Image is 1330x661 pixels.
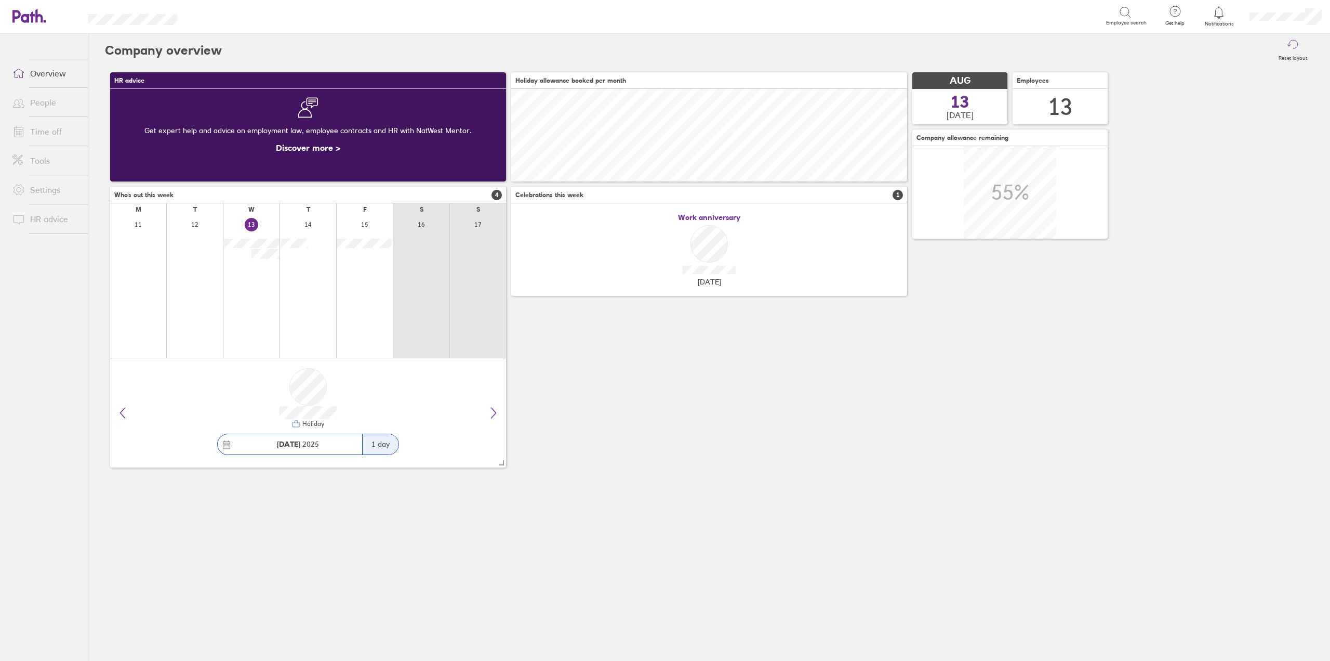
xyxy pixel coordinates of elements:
span: Who's out this week [114,191,174,199]
span: 2025 [277,440,319,448]
div: Holiday [300,420,324,427]
span: Employee search [1106,20,1147,26]
a: Overview [4,63,88,84]
span: Get help [1158,20,1192,27]
button: Reset layout [1272,34,1313,67]
a: Discover more > [276,142,340,153]
span: Celebrations this week [515,191,583,199]
a: Tools [4,150,88,171]
span: [DATE] [947,110,974,120]
div: M [136,206,141,213]
label: Reset layout [1272,52,1313,61]
div: S [476,206,480,213]
a: Notifications [1202,5,1236,27]
span: AUG [950,75,970,86]
span: Holiday allowance booked per month [515,77,626,84]
div: F [363,206,367,213]
div: Get expert help and advice on employment law, employee contracts and HR with NatWest Mentor. [118,118,498,143]
div: W [248,206,255,213]
a: HR advice [4,209,88,229]
div: S [420,206,423,213]
div: T [193,206,197,213]
div: 1 day [362,434,398,455]
span: Notifications [1202,21,1236,27]
span: 13 [951,94,969,110]
span: Company allowance remaining [916,134,1008,141]
strong: [DATE] [277,439,300,449]
span: Work anniversary [678,213,740,222]
div: Search [205,11,232,20]
span: Employees [1017,77,1049,84]
div: T [307,206,310,213]
a: People [4,92,88,113]
span: 4 [491,190,502,200]
a: Time off [4,121,88,142]
a: Settings [4,179,88,200]
span: HR advice [114,77,144,84]
span: [DATE] [698,278,721,286]
span: 1 [893,190,903,200]
div: 13 [1048,94,1073,120]
h2: Company overview [105,34,222,67]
